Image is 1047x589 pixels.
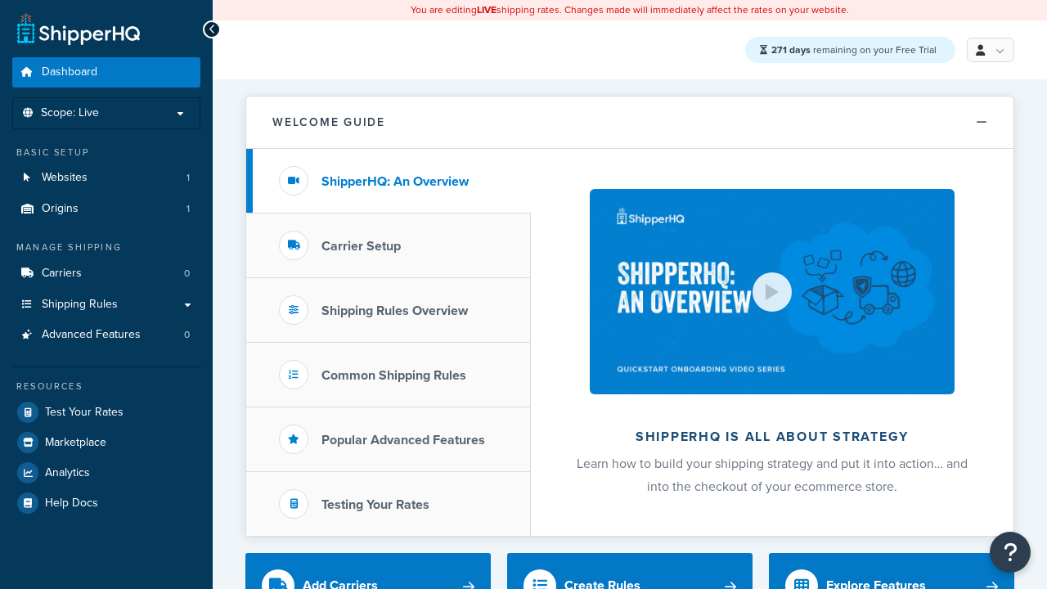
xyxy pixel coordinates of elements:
[574,429,970,444] h2: ShipperHQ is all about strategy
[42,65,97,79] span: Dashboard
[184,267,190,281] span: 0
[42,202,79,216] span: Origins
[42,267,82,281] span: Carriers
[321,303,468,318] h3: Shipping Rules Overview
[771,43,811,57] strong: 271 days
[12,146,200,160] div: Basic Setup
[590,189,955,394] img: ShipperHQ is all about strategy
[990,532,1031,573] button: Open Resource Center
[12,320,200,350] a: Advanced Features0
[12,488,200,518] a: Help Docs
[12,259,200,289] li: Carriers
[321,239,401,254] h3: Carrier Setup
[45,406,124,420] span: Test Your Rates
[321,368,466,383] h3: Common Shipping Rules
[186,202,190,216] span: 1
[12,398,200,427] a: Test Your Rates
[12,194,200,224] a: Origins1
[42,328,141,342] span: Advanced Features
[272,116,385,128] h2: Welcome Guide
[477,2,497,17] b: LIVE
[45,497,98,510] span: Help Docs
[41,106,99,120] span: Scope: Live
[12,320,200,350] li: Advanced Features
[12,163,200,193] li: Websites
[246,97,1013,149] button: Welcome Guide
[12,194,200,224] li: Origins
[771,43,937,57] span: remaining on your Free Trial
[12,458,200,488] a: Analytics
[12,241,200,254] div: Manage Shipping
[184,328,190,342] span: 0
[12,259,200,289] a: Carriers0
[12,163,200,193] a: Websites1
[12,428,200,457] a: Marketplace
[45,466,90,480] span: Analytics
[42,298,118,312] span: Shipping Rules
[577,454,968,496] span: Learn how to build your shipping strategy and put it into action… and into the checkout of your e...
[321,497,429,512] h3: Testing Your Rates
[12,380,200,393] div: Resources
[45,436,106,450] span: Marketplace
[321,433,485,447] h3: Popular Advanced Features
[42,171,88,185] span: Websites
[12,57,200,88] a: Dashboard
[12,290,200,320] a: Shipping Rules
[186,171,190,185] span: 1
[321,174,469,189] h3: ShipperHQ: An Overview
